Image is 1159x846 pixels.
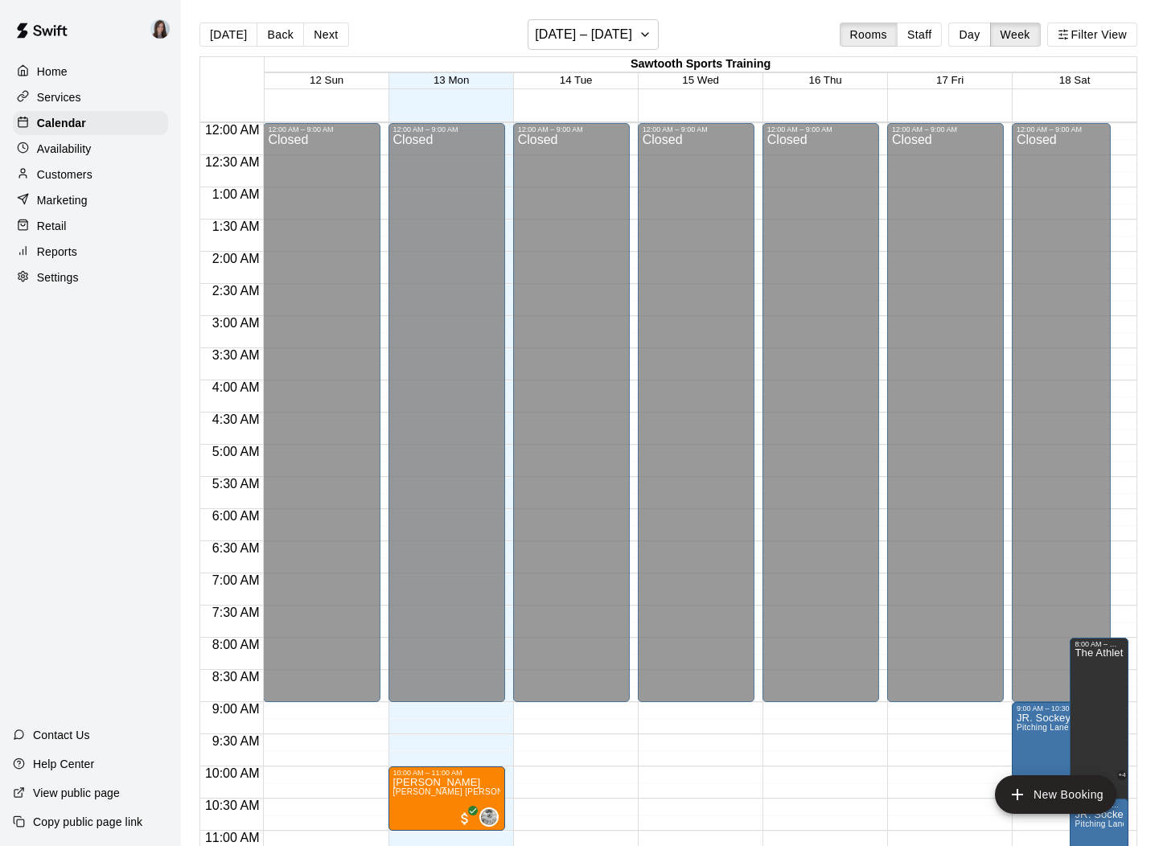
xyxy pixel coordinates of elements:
[388,766,505,831] div: 10:00 AM – 11:00 AM: Gavin Calvert
[37,218,67,234] p: Retail
[37,269,79,285] p: Settings
[481,809,497,825] img: Connor Menez
[268,125,375,133] div: 12:00 AM – 9:00 AM
[33,727,90,743] p: Contact Us
[948,23,990,47] button: Day
[208,220,264,233] span: 1:30 AM
[1047,23,1137,47] button: Filter View
[265,57,1136,72] div: Sawtooth Sports Training
[13,214,168,238] div: Retail
[1017,723,1096,732] span: Pitching Lane Rental
[1117,770,1127,780] span: +4
[393,133,500,708] div: Closed
[638,123,754,702] div: 12:00 AM – 9:00 AM: Closed
[643,125,750,133] div: 12:00 AM – 9:00 AM
[201,766,264,780] span: 10:00 AM
[990,23,1041,47] button: Week
[208,573,264,587] span: 7:00 AM
[892,125,999,133] div: 12:00 AM – 9:00 AM
[518,125,625,133] div: 12:00 AM – 9:00 AM
[643,133,750,708] div: Closed
[208,670,264,684] span: 8:30 AM
[13,240,168,264] div: Reports
[1059,74,1091,86] button: 18 Sat
[208,702,264,716] span: 9:00 AM
[13,137,168,161] a: Availability
[13,265,168,290] a: Settings
[1070,638,1128,831] div: 8:00 AM – 11:00 AM: The Athlete Lab
[486,807,499,827] span: Connor Menez
[303,23,348,47] button: Next
[201,123,264,137] span: 12:00 AM
[201,831,264,844] span: 11:00 AM
[13,60,168,84] a: Home
[208,252,264,265] span: 2:00 AM
[1012,123,1111,702] div: 12:00 AM – 9:00 AM: Closed
[208,606,264,619] span: 7:30 AM
[892,133,999,708] div: Closed
[199,23,257,47] button: [DATE]
[33,756,94,772] p: Help Center
[147,13,181,45] div: Renee Ramos
[208,541,264,555] span: 6:30 AM
[208,348,264,362] span: 3:30 AM
[208,638,264,651] span: 8:00 AM
[37,89,81,105] p: Services
[33,785,120,801] p: View public page
[897,23,943,47] button: Staff
[560,74,593,86] button: 14 Tue
[208,284,264,298] span: 2:30 AM
[434,74,469,86] button: 13 Mon
[208,734,264,748] span: 9:30 AM
[528,19,659,50] button: [DATE] – [DATE]
[208,413,264,426] span: 4:30 AM
[208,187,264,201] span: 1:00 AM
[840,23,898,47] button: Rooms
[388,123,505,702] div: 12:00 AM – 9:00 AM: Closed
[682,74,719,86] button: 15 Wed
[37,244,77,260] p: Reports
[310,74,343,86] button: 12 Sun
[13,162,168,187] a: Customers
[268,133,375,708] div: Closed
[393,125,500,133] div: 12:00 AM – 9:00 AM
[1075,640,1124,648] div: 8:00 AM – 11:00 AM
[393,787,585,796] span: [PERSON_NAME] [PERSON_NAME] Pitching Lab
[767,125,874,133] div: 12:00 AM – 9:00 AM
[808,74,841,86] button: 16 Thu
[513,123,630,702] div: 12:00 AM – 9:00 AM: Closed
[150,19,170,39] img: Renee Ramos
[1075,819,1154,828] span: Pitching Lane Rental
[457,811,473,827] span: All customers have paid
[1017,133,1106,708] div: Closed
[37,141,92,157] p: Availability
[201,799,264,812] span: 10:30 AM
[518,133,625,708] div: Closed
[13,85,168,109] a: Services
[33,814,142,830] p: Copy public page link
[762,123,879,702] div: 12:00 AM – 9:00 AM: Closed
[1109,775,1122,795] span: Brian Wolfe & 4 others
[995,775,1116,814] button: add
[263,123,380,702] div: 12:00 AM – 9:00 AM: Closed
[535,23,632,46] h6: [DATE] – [DATE]
[13,111,168,135] a: Calendar
[13,188,168,212] a: Marketing
[479,807,499,827] div: Connor Menez
[936,74,964,86] button: 17 Fri
[393,769,500,777] div: 10:00 AM – 11:00 AM
[37,192,88,208] p: Marketing
[37,166,92,183] p: Customers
